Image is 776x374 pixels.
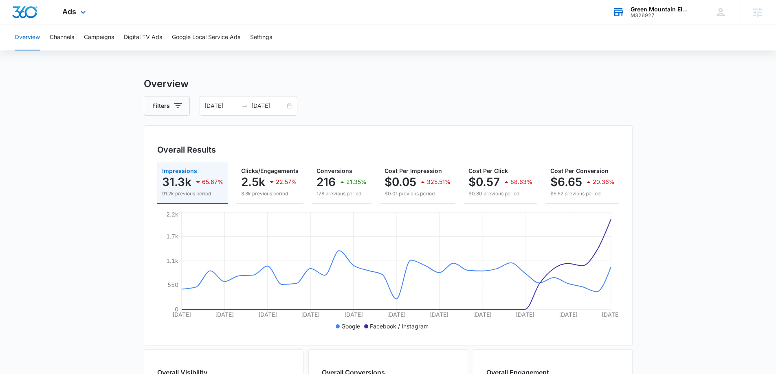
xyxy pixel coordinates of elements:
[341,322,360,330] p: Google
[317,175,336,188] p: 216
[144,77,633,91] h3: Overview
[301,311,320,318] tspan: [DATE]
[62,7,76,16] span: Ads
[162,167,197,174] span: Impressions
[558,311,577,318] tspan: [DATE]
[317,167,352,174] span: Conversions
[144,96,190,116] button: Filters
[550,167,609,174] span: Cost Per Conversion
[516,311,534,318] tspan: [DATE]
[385,167,442,174] span: Cost Per Impression
[385,175,416,188] p: $0.05
[241,167,299,174] span: Clicks/Engagements
[166,211,178,218] tspan: 2.2k
[84,24,114,50] button: Campaigns
[550,190,615,197] p: $5.52 previous period
[468,167,508,174] span: Cost Per Click
[157,144,216,156] h3: Overall Results
[166,233,178,240] tspan: 1.7k
[167,281,178,288] tspan: 550
[430,311,448,318] tspan: [DATE]
[202,179,223,185] p: 65.67%
[242,103,248,109] span: to
[204,101,238,110] input: Start date
[50,24,74,50] button: Channels
[250,24,272,50] button: Settings
[344,311,363,318] tspan: [DATE]
[242,103,248,109] span: swap-right
[370,322,429,330] p: Facebook / Instagram
[427,179,451,185] p: 325.51%
[162,190,223,197] p: 91.2k previous period
[241,190,299,197] p: 3.3k previous period
[550,175,582,188] p: $6.65
[385,190,451,197] p: $0.01 previous period
[510,179,532,185] p: 88.63%
[162,175,191,188] p: 31.3k
[172,24,240,50] button: Google Local Service Ads
[215,311,234,318] tspan: [DATE]
[631,13,690,18] div: account id
[172,311,191,318] tspan: [DATE]
[241,175,265,188] p: 2.5k
[346,179,367,185] p: 21.35%
[387,311,406,318] tspan: [DATE]
[124,24,162,50] button: Digital TV Ads
[15,24,40,50] button: Overview
[593,179,615,185] p: 20.36%
[473,311,491,318] tspan: [DATE]
[251,101,285,110] input: End date
[166,257,178,264] tspan: 1.1k
[258,311,277,318] tspan: [DATE]
[317,190,367,197] p: 178 previous period
[602,311,620,318] tspan: [DATE]
[468,190,532,197] p: $0.30 previous period
[468,175,500,188] p: $0.57
[175,306,178,313] tspan: 0
[276,179,297,185] p: 22.57%
[631,6,690,13] div: account name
